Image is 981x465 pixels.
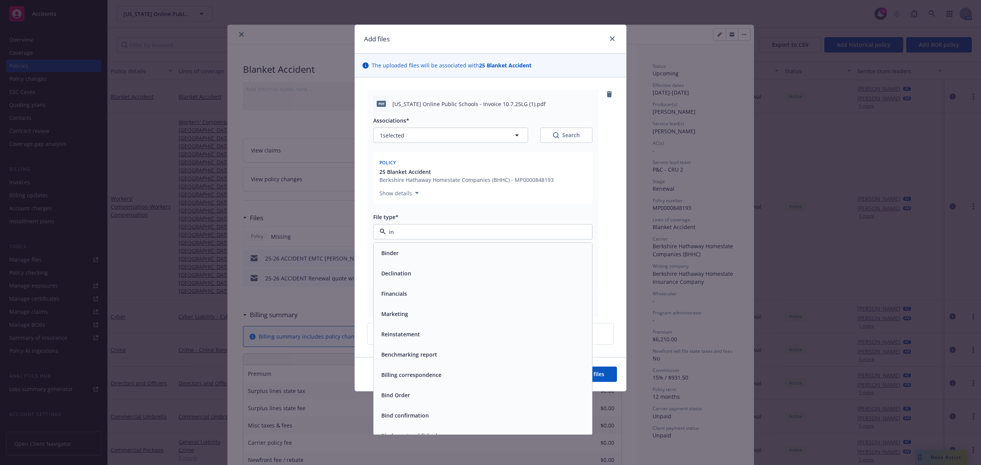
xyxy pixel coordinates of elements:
button: Binder [381,249,399,257]
button: Financials [381,290,407,298]
input: Filter by keyword [386,228,577,236]
button: Declination [381,269,411,277]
